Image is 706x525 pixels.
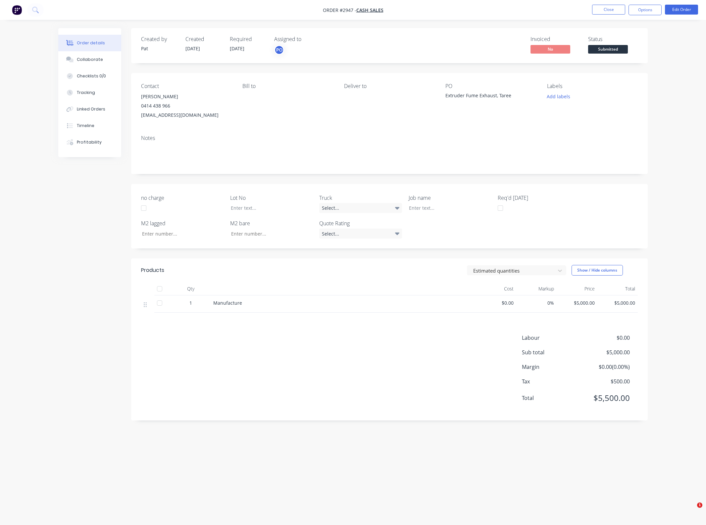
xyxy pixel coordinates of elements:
[476,282,516,295] div: Cost
[274,45,284,55] button: PO
[478,299,514,306] span: $0.00
[141,135,638,141] div: Notes
[141,83,232,89] div: Contact
[141,45,177,52] div: Pat
[77,90,95,96] div: Tracking
[185,36,222,42] div: Created
[58,51,121,68] button: Collaborate
[12,5,22,15] img: Factory
[77,40,105,46] div: Order details
[319,203,402,213] div: Select...
[58,35,121,51] button: Order details
[597,282,638,295] div: Total
[445,92,528,101] div: Extruder Fume Exhaust, Taree
[629,5,662,15] button: Options
[522,348,581,356] span: Sub total
[141,219,224,227] label: M2 lagged
[588,45,628,53] span: Submitted
[581,348,630,356] span: $5,000.00
[557,282,597,295] div: Price
[141,92,232,101] div: [PERSON_NAME]
[77,73,106,79] div: Checklists 0/0
[319,194,402,202] label: Truck
[141,110,232,120] div: [EMAIL_ADDRESS][DOMAIN_NAME]
[58,84,121,101] button: Tracking
[522,394,581,402] span: Total
[242,83,333,89] div: Bill to
[581,363,630,371] span: $0.00 ( 0.00 %)
[213,300,242,306] span: Manufacture
[189,299,192,306] span: 1
[588,36,638,42] div: Status
[572,265,623,276] button: Show / Hide columns
[445,83,536,89] div: PO
[409,194,491,202] label: Job name
[141,36,177,42] div: Created by
[141,101,232,110] div: 0414 438 966
[230,45,244,52] span: [DATE]
[697,503,702,508] span: 1
[530,45,570,53] span: No
[581,334,630,342] span: $0.00
[683,503,699,518] iframe: Intercom live chat
[141,92,232,120] div: [PERSON_NAME]0414 438 966[EMAIL_ADDRESS][DOMAIN_NAME]
[516,282,557,295] div: Markup
[592,5,625,15] button: Close
[185,45,200,52] span: [DATE]
[559,299,595,306] span: $5,000.00
[77,57,103,63] div: Collaborate
[77,106,105,112] div: Linked Orders
[530,36,580,42] div: Invoiced
[230,219,313,227] label: M2 bare
[522,363,581,371] span: Margin
[519,299,554,306] span: 0%
[581,392,630,404] span: $5,500.00
[344,83,435,89] div: Deliver to
[77,139,102,145] div: Profitability
[58,134,121,151] button: Profitability
[230,194,313,202] label: Lot No
[136,229,224,239] input: Enter number...
[665,5,698,15] button: Edit Order
[58,101,121,117] button: Linked Orders
[58,68,121,84] button: Checklists 0/0
[498,194,580,202] label: Req'd [DATE]
[58,117,121,134] button: Timeline
[547,83,638,89] div: Labels
[356,7,383,13] a: Cash Sales
[323,7,356,13] span: Order #2947 -
[141,194,224,202] label: no charge
[600,299,635,306] span: $5,000.00
[588,45,628,55] button: Submitted
[226,229,313,239] input: Enter number...
[319,229,402,239] div: Select...
[522,377,581,385] span: Tax
[141,266,164,274] div: Products
[522,334,581,342] span: Labour
[171,282,211,295] div: Qty
[319,219,402,227] label: Quote Rating
[543,92,574,101] button: Add labels
[274,36,340,42] div: Assigned to
[77,123,94,129] div: Timeline
[230,36,266,42] div: Required
[581,377,630,385] span: $500.00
